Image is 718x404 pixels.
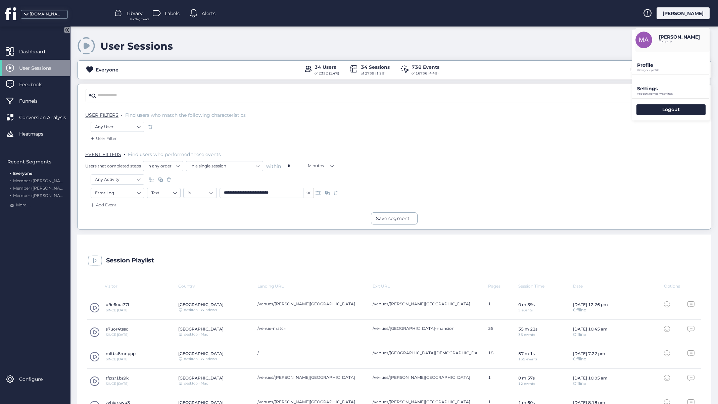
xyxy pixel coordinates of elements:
span: Find users who performed these events [128,151,221,157]
img: avatar [635,32,652,48]
div: Last 30 days [628,64,658,75]
div: 0 m 57s [518,375,535,381]
p: Profile [637,62,710,68]
div: tfzrzr1bz9k [106,375,129,381]
div: / [257,350,366,355]
span: . [10,184,11,191]
div: Recent Segments [7,158,66,165]
div: of 16736 (4.4%) [412,71,439,76]
div: [DOMAIN_NAME] [30,11,63,17]
span: . [124,150,125,157]
div: of 2352 (1.4%) [315,71,339,76]
span: Funnels [19,97,48,105]
nz-select-item: Any Activity [95,174,140,185]
div: Pages [488,284,518,289]
div: Offline [573,382,608,386]
div: 738 Events [412,63,439,71]
div: 35 m 22s [518,326,537,332]
div: mltbc8mnppp [106,351,136,356]
div: Visitor [87,284,178,289]
div: /venue-match [257,326,366,331]
div: 5 events [518,309,535,312]
div: User Sessions [100,40,173,52]
div: Everyone [96,66,118,73]
span: Conversion Analysis [19,114,76,121]
div: [GEOGRAPHIC_DATA] [178,351,224,356]
div: /venues/[GEOGRAPHIC_DATA][DEMOGRAPHIC_DATA] [373,350,481,355]
span: Find users who match the following characteristics [125,112,246,118]
div: of 2739 (1.2%) [361,71,390,76]
div: 34 Sessions [361,63,390,71]
div: Save segment... [376,215,413,222]
div: SINCE [DATE] [106,309,129,312]
span: Alerts [202,10,216,17]
div: Offline [573,357,605,361]
span: EVENT FILTERS [85,151,121,157]
span: Member ([PERSON_NAME]) [13,186,69,191]
div: 18 [488,350,518,362]
div: Add Event [89,202,116,208]
div: 135 events [518,358,537,361]
div: Country [178,284,257,289]
span: Heatmaps [19,130,53,138]
div: /venues/[PERSON_NAME][GEOGRAPHIC_DATA] [257,375,366,380]
span: Configure [19,375,53,383]
div: 1 [488,301,518,313]
span: Member ([PERSON_NAME]) [13,193,69,198]
div: 35 events [518,333,537,337]
div: [GEOGRAPHIC_DATA] [178,326,224,332]
span: . [10,169,11,176]
span: within [266,163,281,169]
div: 0 m 39s [518,302,535,307]
div: [PERSON_NAME] [657,7,710,19]
span: For Segments [130,17,149,21]
div: 34 Users [315,63,339,71]
div: [GEOGRAPHIC_DATA] [178,302,224,307]
nz-select-item: Error Log [95,188,140,198]
div: Exit URL [373,284,488,289]
div: Session Playlist [106,257,154,264]
span: USER FILTERS [85,112,118,118]
div: [DATE] 10:45 am [573,326,608,332]
div: Options [664,284,694,289]
span: . [121,111,123,117]
div: [GEOGRAPHIC_DATA] [178,375,224,381]
div: desktop · Mac [184,382,208,385]
span: Users that completed steps [85,163,141,169]
div: q9e6uui77l [106,302,129,307]
nz-select-item: in any order [147,161,179,171]
div: [DATE] 10:05 am [573,375,608,381]
nz-select-item: In a single session [190,161,259,171]
div: s7uor4tssd [106,326,129,332]
p: [PERSON_NAME] [659,34,700,40]
div: desktop · Windows [184,308,217,312]
div: Offline [573,308,608,312]
p: Account company settings [637,92,710,95]
div: desktop · Mac [184,333,208,336]
div: User Filter [89,135,117,142]
span: Everyone [13,171,32,176]
div: /venues/[PERSON_NAME][GEOGRAPHIC_DATA] [373,301,481,306]
div: [DATE] 7:22 pm [573,351,605,356]
span: . [10,192,11,198]
nz-select-item: Any User [95,122,140,132]
div: /venues/[PERSON_NAME][GEOGRAPHIC_DATA] [373,375,481,380]
nz-select-item: Minutes [308,161,333,171]
nz-select-item: Text [151,188,176,198]
div: 57 m 1s [518,351,537,356]
span: More ... [16,202,31,208]
p: View your profile [637,69,710,72]
span: User Sessions [19,64,61,72]
div: /venues/[GEOGRAPHIC_DATA]-mansion [373,326,481,331]
div: 35 [488,326,518,338]
div: 12 events [518,382,535,386]
span: Dashboard [19,48,55,55]
div: SINCE [DATE] [106,382,129,386]
span: Library [127,10,143,17]
div: Date [573,284,664,289]
span: Feedback [19,81,52,88]
span: Labels [165,10,180,17]
div: or [303,188,314,198]
p: Settings [637,86,710,92]
nz-select-item: is [188,188,212,198]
